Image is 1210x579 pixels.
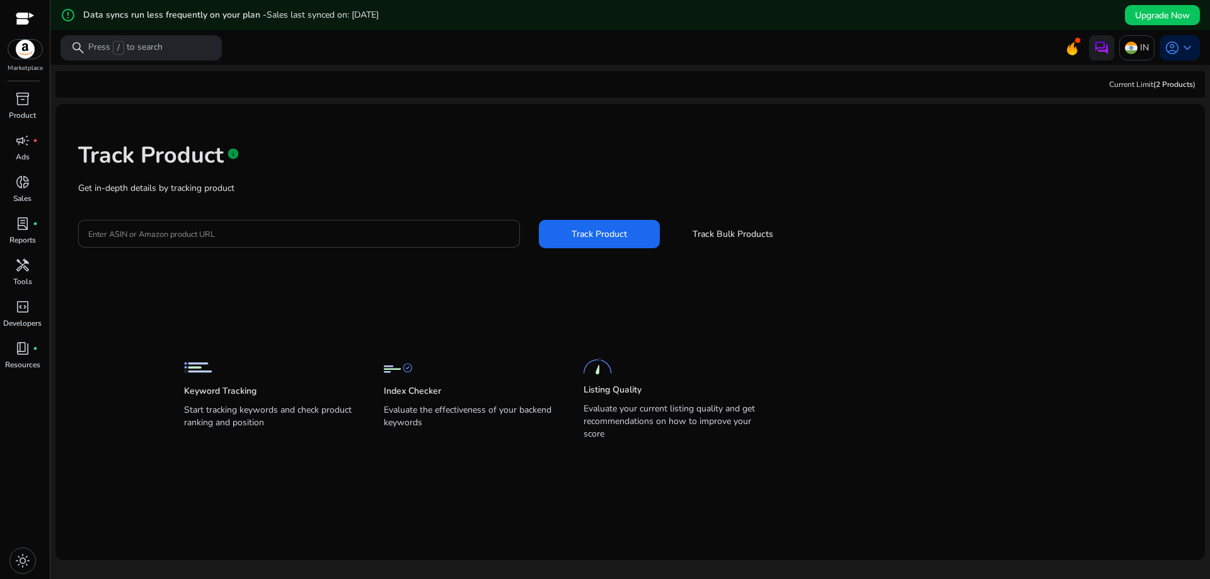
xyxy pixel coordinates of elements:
[693,227,773,241] span: Track Bulk Products
[9,110,36,121] p: Product
[1140,37,1149,59] p: IN
[572,227,627,241] span: Track Product
[15,341,30,356] span: book_4
[16,151,30,163] p: Ads
[1135,9,1190,22] span: Upgrade Now
[184,385,256,398] p: Keyword Tracking
[78,181,1182,195] p: Get in-depth details by tracking product
[15,553,30,568] span: light_mode
[15,299,30,314] span: code_blocks
[672,220,793,248] button: Track Bulk Products
[15,91,30,106] span: inventory_2
[584,403,758,440] p: Evaluate your current listing quality and get recommendations on how to improve your score
[584,384,642,396] p: Listing Quality
[8,64,43,73] p: Marketplace
[83,10,379,21] h5: Data syncs run less frequently on your plan -
[60,8,76,23] mat-icon: error_outline
[3,318,42,329] p: Developers
[113,41,124,55] span: /
[33,346,38,351] span: fiber_manual_record
[384,353,412,382] img: Index Checker
[1125,5,1200,25] button: Upgrade Now
[584,352,612,381] img: Listing Quality
[1180,40,1195,55] span: keyboard_arrow_down
[78,142,224,169] h1: Track Product
[267,9,379,21] span: Sales last synced on: [DATE]
[1125,42,1138,54] img: in.svg
[184,353,212,382] img: Keyword Tracking
[15,133,30,148] span: campaign
[9,234,36,246] p: Reports
[1109,79,1196,90] div: Current Limit )
[1165,40,1180,55] span: account_circle
[227,147,239,160] span: info
[71,40,86,55] span: search
[15,216,30,231] span: lab_profile
[13,276,32,287] p: Tools
[33,221,38,226] span: fiber_manual_record
[13,193,32,204] p: Sales
[33,138,38,143] span: fiber_manual_record
[1153,79,1193,89] span: (2 Products
[184,404,359,439] p: Start tracking keywords and check product ranking and position
[88,41,163,55] p: Press to search
[539,220,660,248] button: Track Product
[384,385,441,398] p: Index Checker
[5,359,40,370] p: Resources
[384,404,558,439] p: Evaluate the effectiveness of your backend keywords
[8,40,42,59] img: amazon.svg
[15,258,30,273] span: handyman
[15,175,30,190] span: donut_small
